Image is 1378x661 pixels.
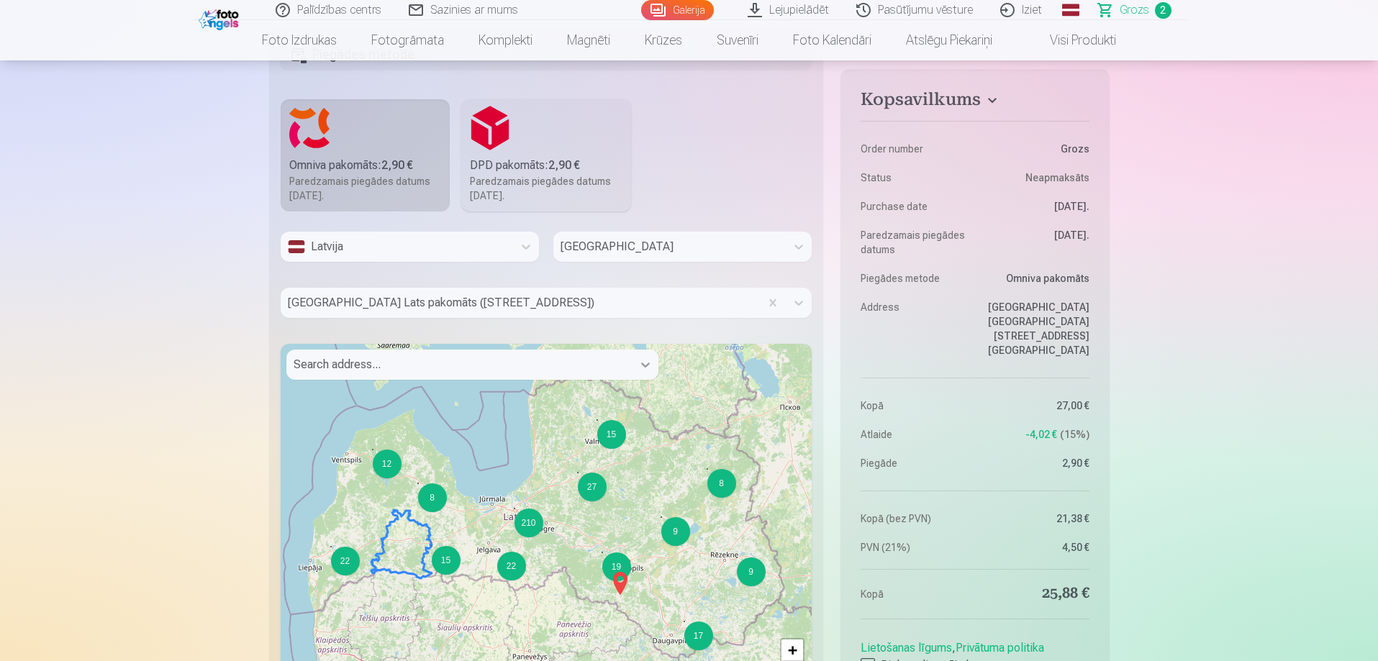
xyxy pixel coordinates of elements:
[609,566,632,601] img: Marker
[982,584,1089,604] dd: 25,88 €
[354,20,461,60] a: Fotogrāmata
[661,517,690,546] div: 9
[1010,20,1133,60] a: Visi produkti
[699,20,776,60] a: Suvenīri
[707,468,708,470] div: 8
[889,20,1010,60] a: Atslēgu piekariņi
[737,557,766,586] div: 9
[861,641,952,655] a: Lietošanas līgums
[861,511,968,526] dt: Kopā (bez PVN)
[577,472,579,473] div: 27
[781,639,803,661] a: Zoom in
[381,158,413,172] b: 2,90 €
[661,516,662,518] div: 9
[1060,427,1089,442] span: 15 %
[330,546,332,547] div: 22
[461,20,550,60] a: Komplekti
[956,641,1044,655] a: Privātuma politika
[1120,1,1149,19] span: Grozs
[861,228,968,257] dt: Paredzamais piegādes datums
[861,89,1089,115] button: Kopsavilkums
[861,300,968,357] dt: Address
[1025,170,1089,185] span: Neapmaksāts
[289,174,442,203] div: Paredzamais piegādes datums [DATE].
[982,511,1089,526] dd: 21,38 €
[736,557,738,558] div: 9
[861,142,968,156] dt: Order number
[627,20,699,60] a: Krūzes
[497,552,526,580] div: 22
[684,621,685,622] div: 17
[245,20,354,60] a: Foto izdrukas
[1025,427,1057,442] span: -4,02 €
[861,540,968,555] dt: PVN (21%)
[982,456,1089,470] dd: 2,90 €
[982,398,1089,413] dd: 27,00 €
[597,419,598,421] div: 15
[288,238,506,255] div: Latvija
[515,509,543,537] div: 210
[602,552,603,553] div: 19
[289,157,442,174] div: Omniva pakomāts :
[431,545,432,547] div: 15
[861,398,968,413] dt: Kopā
[470,157,622,174] div: DPD pakomāts :
[199,6,242,30] img: /fa1
[417,483,419,484] div: 8
[597,420,626,449] div: 15
[982,142,1089,156] dd: Grozs
[707,469,736,498] div: 8
[373,450,402,478] div: 12
[684,621,713,650] div: 17
[861,271,968,286] dt: Piegādes metode
[982,228,1089,257] dd: [DATE].
[982,540,1089,555] dd: 4,50 €
[432,546,461,575] div: 15
[982,199,1089,214] dd: [DATE].
[331,547,360,575] div: 22
[372,449,373,450] div: 12
[861,584,968,604] dt: Kopā
[861,170,968,185] dt: Status
[982,300,1089,357] dd: [GEOGRAPHIC_DATA] [GEOGRAPHIC_DATA][STREET_ADDRESS][GEOGRAPHIC_DATA]
[470,174,622,203] div: Paredzamais piegādes datums [DATE].
[982,271,1089,286] dd: Omniva pakomāts
[788,641,797,659] span: +
[418,483,447,512] div: 8
[550,20,627,60] a: Magnēti
[1155,2,1171,19] span: 2
[861,199,968,214] dt: Purchase date
[578,473,607,501] div: 27
[602,552,631,581] div: 19
[514,508,515,509] div: 210
[861,427,968,442] dt: Atlaide
[548,158,580,172] b: 2,90 €
[497,551,498,552] div: 22
[861,456,968,470] dt: Piegāde
[776,20,889,60] a: Foto kalendāri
